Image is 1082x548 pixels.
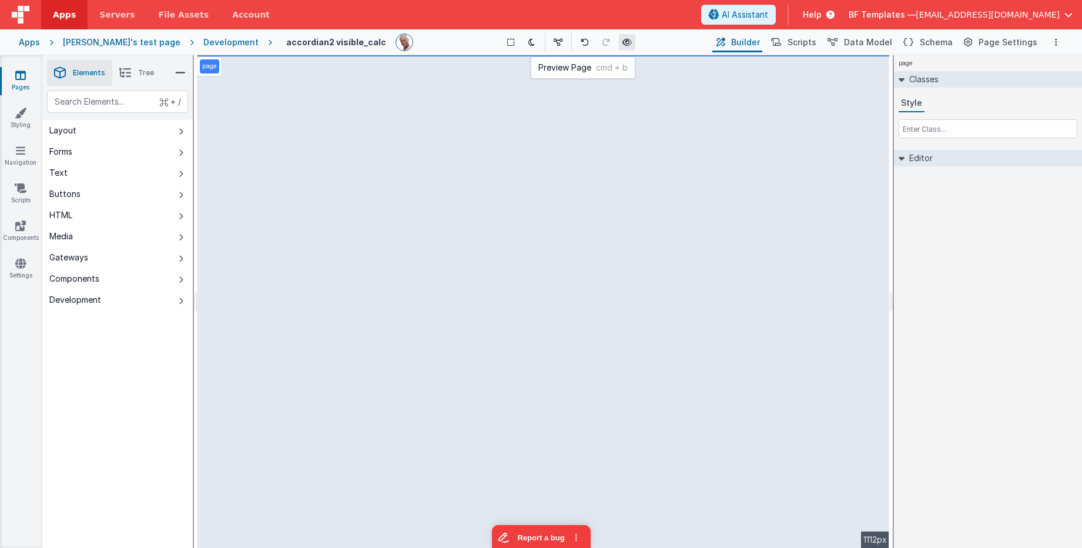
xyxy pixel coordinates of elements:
[979,36,1037,48] span: Page Settings
[49,167,68,179] div: Text
[42,120,193,141] button: Layout
[49,252,88,263] div: Gateways
[42,247,193,268] button: Gateways
[49,125,76,136] div: Layout
[159,9,209,21] span: File Assets
[844,36,892,48] span: Data Model
[803,9,822,21] span: Help
[63,36,180,48] div: [PERSON_NAME]'s test page
[1049,35,1063,49] button: Options
[197,55,889,548] div: -->
[42,162,193,183] button: Text
[49,209,72,221] div: HTML
[905,71,939,88] h2: Classes
[42,205,193,226] button: HTML
[960,32,1040,52] button: Page Settings
[99,9,135,21] span: Servers
[42,268,193,289] button: Components
[19,36,40,48] div: Apps
[49,188,81,200] div: Buttons
[849,9,916,21] span: BF Templates —
[396,34,413,51] img: 11ac31fe5dc3d0eff3fbbbf7b26fa6e1
[767,32,819,52] button: Scripts
[42,183,193,205] button: Buttons
[899,119,1077,138] input: Enter Class...
[53,9,76,21] span: Apps
[788,36,816,48] span: Scripts
[731,36,760,48] span: Builder
[712,32,762,52] button: Builder
[42,141,193,162] button: Forms
[701,5,776,25] button: AI Assistant
[42,289,193,310] button: Development
[861,532,889,548] div: 1112px
[138,68,154,78] span: Tree
[286,38,386,46] h4: accordian2 visible_calc
[49,230,73,242] div: Media
[42,226,193,247] button: Media
[49,273,99,285] div: Components
[899,95,924,112] button: Style
[905,150,933,166] h2: Editor
[73,68,105,78] span: Elements
[823,32,895,52] button: Data Model
[160,91,181,113] span: + /
[203,36,259,48] div: Development
[916,9,1060,21] span: [EMAIL_ADDRESS][DOMAIN_NAME]
[47,91,188,113] input: Search Elements...
[49,294,101,306] div: Development
[920,36,953,48] span: Schema
[894,55,917,71] h4: page
[722,9,768,21] span: AI Assistant
[202,62,217,71] p: page
[49,146,72,158] div: Forms
[899,32,955,52] button: Schema
[849,9,1073,21] button: BF Templates — [EMAIL_ADDRESS][DOMAIN_NAME]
